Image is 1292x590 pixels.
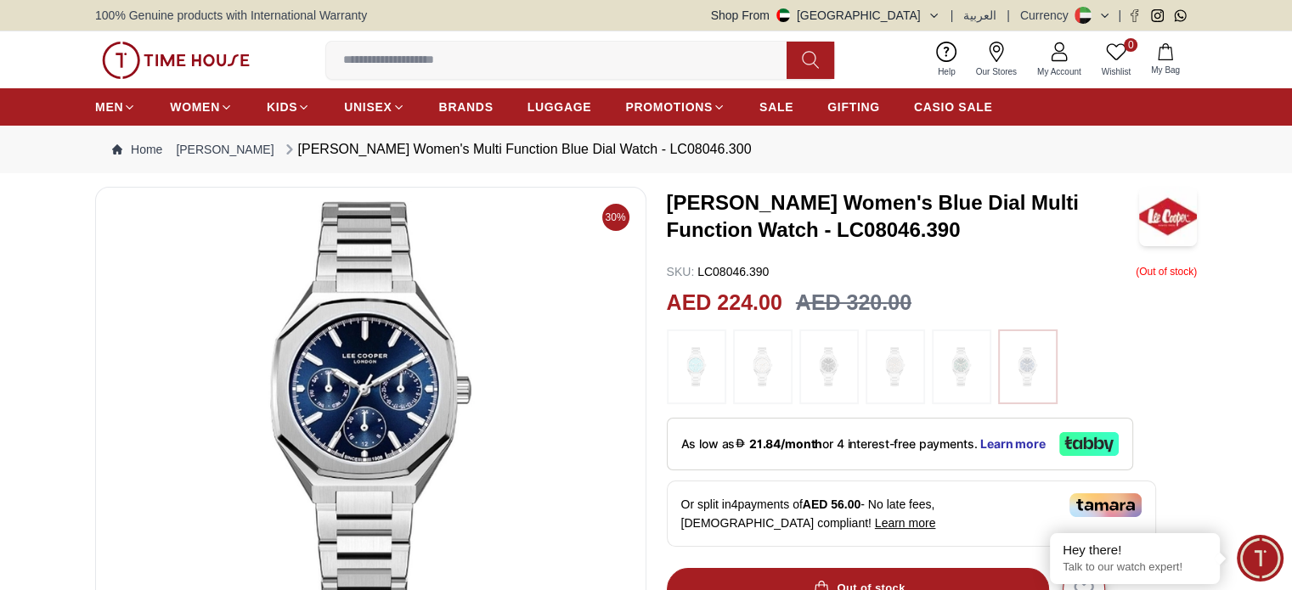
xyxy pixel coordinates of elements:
[281,139,752,160] div: [PERSON_NAME] Women's Multi Function Blue Dial Watch - LC08046.300
[966,38,1027,81] a: Our Stores
[344,92,404,122] a: UNISEX
[1128,9,1141,22] a: Facebook
[1237,535,1284,582] div: Chat Widget
[1144,64,1187,76] span: My Bag
[914,92,993,122] a: CASIO SALE
[267,98,297,115] span: KIDS
[1020,7,1075,24] div: Currency
[267,92,310,122] a: KIDS
[439,92,494,122] a: BRANDS
[625,92,725,122] a: PROMOTIONS
[875,516,936,530] span: Learn more
[667,265,695,278] span: SKU :
[95,126,1197,173] nav: Breadcrumb
[759,92,793,122] a: SALE
[874,338,917,396] img: ...
[528,98,592,115] span: LUGGAGE
[1141,40,1190,80] button: My Bag
[170,92,233,122] a: WOMEN
[112,141,162,158] a: Home
[1151,9,1164,22] a: Instagram
[625,98,713,115] span: PROMOTIONS
[667,480,1156,547] div: Or split in 4 payments of - No late fees, [DEMOGRAPHIC_DATA] compliant!
[95,7,367,24] span: 100% Genuine products with International Warranty
[951,7,954,24] span: |
[1136,263,1197,280] p: ( Out of stock )
[742,338,784,396] img: ...
[1092,38,1141,81] a: 0Wishlist
[931,65,962,78] span: Help
[176,141,274,158] a: [PERSON_NAME]
[928,38,966,81] a: Help
[1069,493,1142,517] img: Tamara
[1095,65,1137,78] span: Wishlist
[963,7,996,24] button: العربية
[711,7,940,24] button: Shop From[GEOGRAPHIC_DATA]
[1007,338,1049,396] img: ...
[796,287,911,319] h3: AED 320.00
[808,338,850,396] img: ...
[1139,187,1197,246] img: Lee Cooper Women's Blue Dial Multi Function Watch - LC08046.390
[1124,38,1137,52] span: 0
[602,204,629,231] span: 30%
[675,338,718,396] img: ...
[940,338,983,396] img: ...
[776,8,790,22] img: United Arab Emirates
[528,92,592,122] a: LUGGAGE
[803,497,860,511] span: AED 56.00
[95,92,136,122] a: MEN
[1174,9,1187,22] a: Whatsapp
[667,263,770,280] p: LC08046.390
[95,98,123,115] span: MEN
[667,287,782,319] h2: AED 224.00
[102,42,250,79] img: ...
[1007,7,1010,24] span: |
[1118,7,1121,24] span: |
[827,92,880,122] a: GIFTING
[759,98,793,115] span: SALE
[827,98,880,115] span: GIFTING
[344,98,392,115] span: UNISEX
[170,98,220,115] span: WOMEN
[1030,65,1088,78] span: My Account
[439,98,494,115] span: BRANDS
[1063,560,1207,575] p: Talk to our watch expert!
[969,65,1024,78] span: Our Stores
[914,98,993,115] span: CASIO SALE
[1063,542,1207,559] div: Hey there!
[667,189,1139,244] h3: [PERSON_NAME] Women's Blue Dial Multi Function Watch - LC08046.390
